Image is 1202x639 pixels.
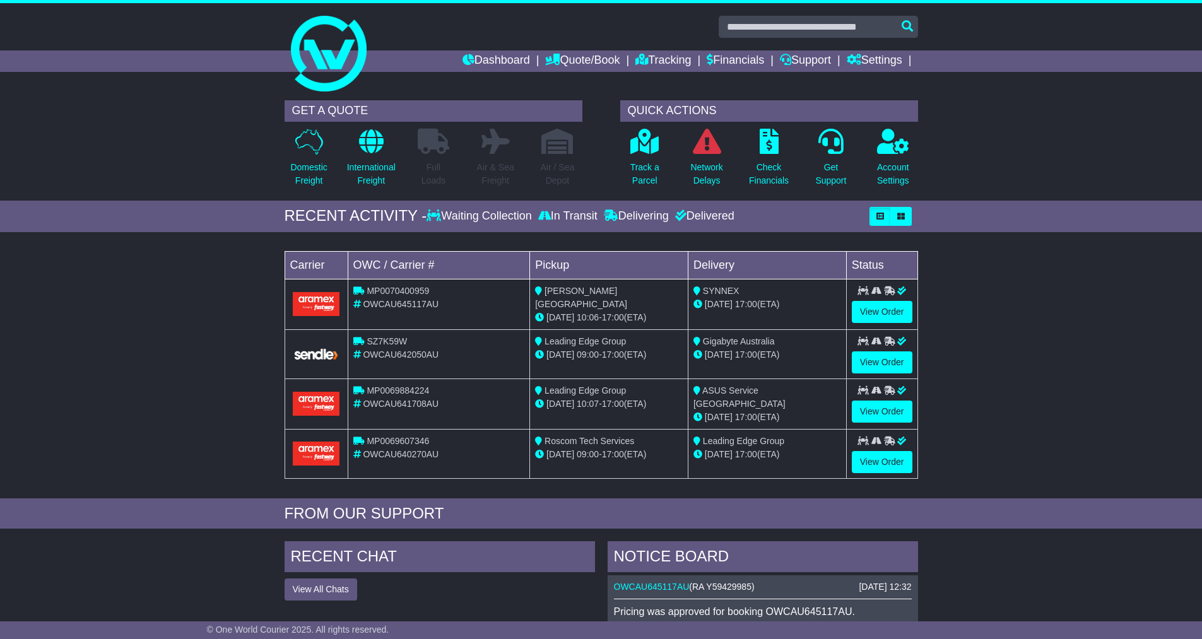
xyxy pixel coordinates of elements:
span: [DATE] [705,412,733,422]
div: In Transit [535,209,601,223]
span: 09:00 [577,349,599,360]
td: Status [846,251,917,279]
span: Leading Edge Group [703,436,784,446]
a: DomesticFreight [290,128,327,194]
p: Domestic Freight [290,161,327,187]
td: Carrier [285,251,348,279]
span: 10:07 [577,399,599,409]
span: [DATE] [705,449,733,459]
span: ASUS Service [GEOGRAPHIC_DATA] [693,385,786,409]
span: 17:00 [602,312,624,322]
span: MP0069884224 [367,385,429,396]
p: Air & Sea Freight [477,161,514,187]
span: MP0069607346 [367,436,429,446]
span: [DATE] [546,399,574,409]
a: AccountSettings [876,128,910,194]
p: Get Support [815,161,846,187]
p: Full Loads [418,161,449,187]
span: Roscom Tech Services [545,436,634,446]
div: (ETA) [693,411,841,424]
span: Gigabyte Australia [703,336,775,346]
a: View Order [852,451,912,473]
p: Check Financials [749,161,789,187]
span: © One World Courier 2025. All rights reserved. [207,624,389,635]
button: View All Chats [285,578,357,601]
a: InternationalFreight [346,128,396,194]
span: [DATE] [546,449,574,459]
div: NOTICE BOARD [608,541,918,575]
a: Settings [847,50,902,72]
span: 17:00 [602,449,624,459]
span: [DATE] [546,349,574,360]
span: 17:00 [735,449,757,459]
p: Air / Sea Depot [541,161,575,187]
div: - (ETA) [535,311,683,324]
a: Quote/Book [545,50,620,72]
span: 17:00 [735,349,757,360]
a: Financials [707,50,764,72]
div: Delivering [601,209,672,223]
div: (ETA) [693,298,841,311]
a: Track aParcel [630,128,660,194]
span: 17:00 [735,412,757,422]
div: [DATE] 12:32 [859,582,911,592]
p: Account Settings [877,161,909,187]
td: OWC / Carrier # [348,251,530,279]
div: Waiting Collection [427,209,534,223]
span: OWCAU640270AU [363,449,439,459]
a: CheckFinancials [748,128,789,194]
span: OWCAU642050AU [363,349,439,360]
span: OWCAU641708AU [363,399,439,409]
img: GetCarrierServiceLogo [293,348,340,361]
a: Dashboard [463,50,530,72]
a: NetworkDelays [690,128,723,194]
p: Track a Parcel [630,161,659,187]
a: Support [780,50,831,72]
td: Delivery [688,251,846,279]
div: - (ETA) [535,448,683,461]
span: [PERSON_NAME] [GEOGRAPHIC_DATA] [535,286,627,309]
a: OWCAU645117AU [614,582,690,592]
a: Tracking [635,50,691,72]
a: GetSupport [815,128,847,194]
a: View Order [852,301,912,323]
span: SZ7K59W [367,336,407,346]
span: [DATE] [705,349,733,360]
span: 10:06 [577,312,599,322]
a: View Order [852,401,912,423]
span: [DATE] [705,299,733,309]
span: OWCAU645117AU [363,299,439,309]
span: RA Y59429985 [692,582,751,592]
img: Aramex.png [293,392,340,415]
div: RECENT ACTIVITY - [285,207,427,225]
p: Pricing was approved for booking OWCAU645117AU. [614,606,912,618]
div: QUICK ACTIONS [620,100,918,122]
span: 17:00 [735,299,757,309]
div: RECENT CHAT [285,541,595,575]
div: Delivered [672,209,734,223]
a: View Order [852,351,912,373]
span: 17:00 [602,349,624,360]
div: ( ) [614,582,912,592]
div: GET A QUOTE [285,100,582,122]
span: Leading Edge Group [545,385,626,396]
img: Aramex.png [293,292,340,315]
div: FROM OUR SUPPORT [285,505,918,523]
span: [DATE] [546,312,574,322]
td: Pickup [530,251,688,279]
div: - (ETA) [535,397,683,411]
div: (ETA) [693,448,841,461]
span: Leading Edge Group [545,336,626,346]
span: 17:00 [602,399,624,409]
div: (ETA) [693,348,841,361]
p: Network Delays [690,161,722,187]
span: SYNNEX [703,286,739,296]
span: MP0070400959 [367,286,429,296]
img: Aramex.png [293,442,340,465]
span: 09:00 [577,449,599,459]
p: International Freight [347,161,396,187]
div: - (ETA) [535,348,683,361]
